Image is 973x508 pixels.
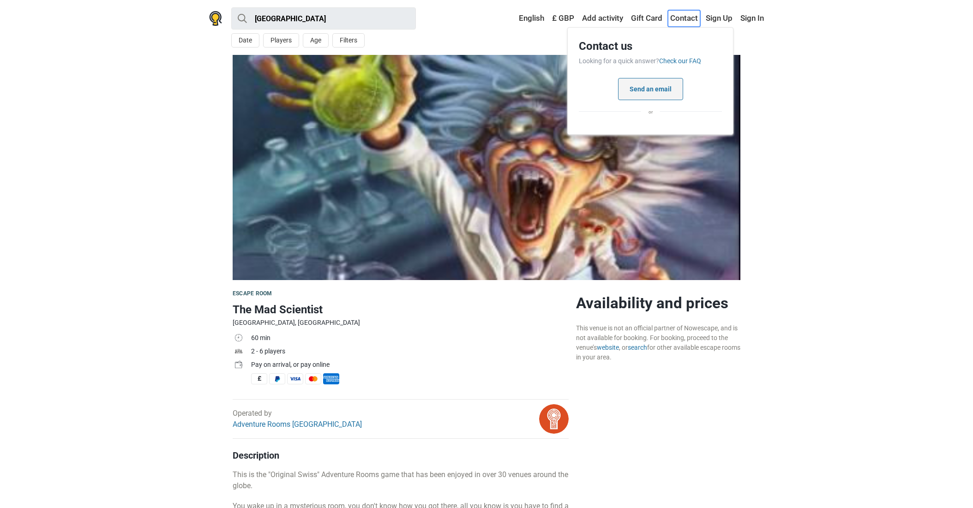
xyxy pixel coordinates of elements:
[269,373,285,384] span: PayPal
[628,344,647,351] a: search
[263,33,299,48] button: Players
[703,10,735,27] a: Sign Up
[668,10,700,27] a: Contact
[510,10,547,27] a: English
[251,332,569,346] td: 60 min
[303,33,329,48] button: Age
[233,318,569,328] div: [GEOGRAPHIC_DATA], [GEOGRAPHIC_DATA]
[251,373,267,384] span: Cash
[233,55,740,280] img: The Mad Scientist photo 1
[231,7,416,30] input: try “London”
[233,469,569,491] p: This is the "Original Swiss" Adventure Rooms game that has been enjoyed in over 30 venues around ...
[576,294,740,312] h2: Availability and prices
[332,33,365,48] button: Filters
[580,10,625,27] a: Add activity
[597,344,619,351] a: website
[618,78,683,100] button: Send an email
[659,57,701,65] a: Check our FAQ
[305,373,321,384] span: MasterCard
[567,27,733,135] div: Contact
[233,290,272,297] span: Escape room
[233,420,362,429] a: Adventure Rooms [GEOGRAPHIC_DATA]
[251,360,569,370] div: Pay on arrival, or pay online
[287,373,303,384] span: Visa
[738,10,764,27] a: Sign In
[539,404,569,434] img: bitmap.png
[579,54,722,68] p: Looking for a quick answer?
[641,106,660,118] span: or
[231,33,259,48] button: Date
[233,408,362,430] div: Operated by
[233,450,569,461] h4: Description
[233,301,569,318] h1: The Mad Scientist
[512,15,519,22] img: English
[629,10,665,27] a: Gift Card
[209,11,222,26] img: Nowescape logo
[323,373,339,384] span: American Express
[576,323,740,362] div: This venue is not an official partner of Nowescape, and is not available for booking. For booking...
[251,346,569,359] td: 2 - 6 players
[568,31,733,76] h3: Contact us
[550,10,577,27] a: £ GBP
